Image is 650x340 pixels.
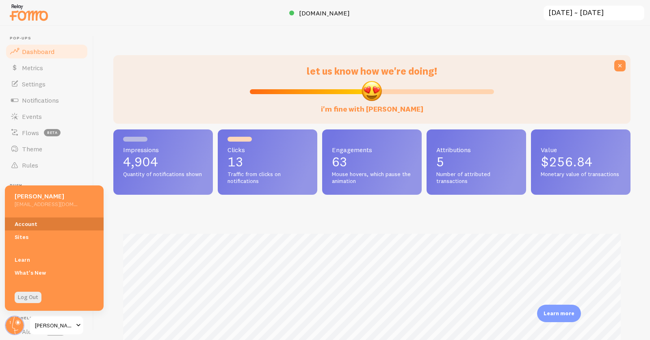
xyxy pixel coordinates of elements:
a: Sites [5,230,104,243]
span: Rules [22,161,38,169]
span: Impressions [123,146,203,153]
span: beta [44,129,61,136]
span: Push [10,183,89,188]
h5: [EMAIL_ADDRESS][DOMAIN_NAME] [15,200,78,208]
a: Metrics [5,60,89,76]
a: Settings [5,76,89,92]
a: Notifications [5,92,89,108]
div: Learn more [537,305,581,322]
span: Engagements [332,146,412,153]
span: Quantity of notifications shown [123,171,203,178]
span: Events [22,112,42,121]
a: Dashboard [5,43,89,60]
img: fomo-relay-logo-orange.svg [9,2,49,23]
span: Attributions [436,146,516,153]
span: Settings [22,80,45,88]
span: Flows [22,129,39,137]
span: $256.84 [541,154,592,170]
label: i'm fine with [PERSON_NAME] [321,97,423,114]
a: Rules [5,157,89,173]
span: Notifications [22,96,59,104]
h5: [PERSON_NAME] [15,192,78,200]
p: 5 [436,155,516,168]
span: Theme [22,145,42,153]
a: Theme [5,141,89,157]
span: Number of attributed transactions [436,171,516,185]
span: Mouse hovers, which pause the animation [332,171,412,185]
span: [PERSON_NAME] [35,321,74,330]
p: Learn more [544,310,574,317]
a: Flows beta [5,125,89,141]
a: Account [5,217,104,230]
p: 63 [332,155,412,168]
p: 4,904 [123,155,203,168]
p: 13 [227,155,308,168]
a: What's New [5,266,104,279]
span: Traffic from clicks on notifications [227,171,308,185]
a: Learn [5,253,104,266]
a: Log Out [15,292,41,303]
span: Dashboard [22,47,54,56]
span: Monetary value of transactions [541,171,621,178]
img: emoji.png [361,80,383,102]
span: Pop-ups [10,36,89,41]
span: Clicks [227,146,308,153]
a: [PERSON_NAME] [29,316,84,335]
span: Metrics [22,64,43,72]
span: Value [541,146,621,153]
a: Events [5,108,89,125]
span: let us know how we're doing! [307,65,437,77]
